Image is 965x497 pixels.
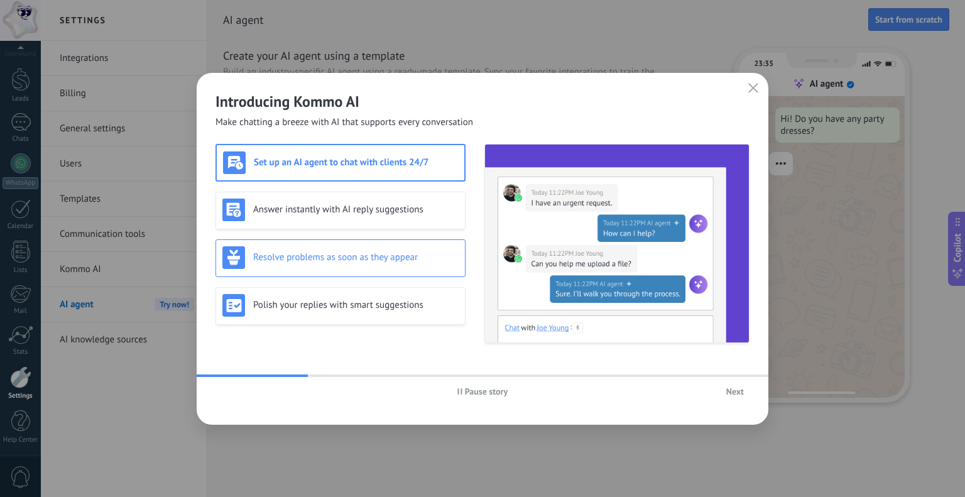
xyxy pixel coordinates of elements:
[253,251,459,263] h3: Resolve problems as soon as they appear
[253,299,459,311] h3: Polish your replies with smart suggestions
[253,204,459,216] h3: Answer instantly with AI reply suggestions
[254,156,458,168] h3: Set up an AI agent to chat with clients 24/7
[215,92,750,111] h2: Introducing Kommo AI
[465,387,508,396] span: Pause story
[726,387,744,396] span: Next
[452,382,514,401] button: Pause story
[215,116,473,129] span: Make chatting a breeze with AI that supports every conversation
[721,382,750,401] button: Next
